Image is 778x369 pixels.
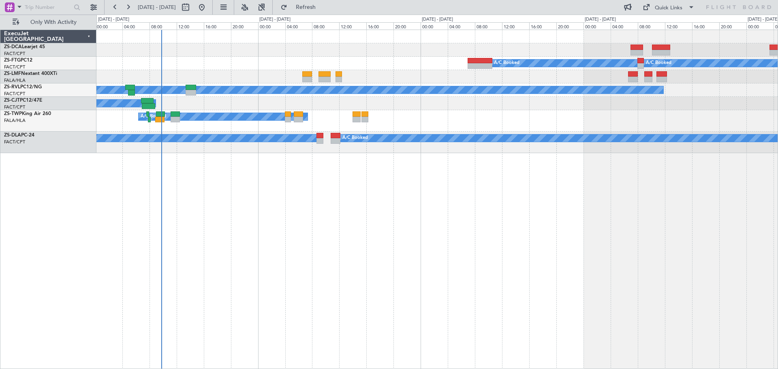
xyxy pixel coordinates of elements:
[4,117,26,124] a: FALA/HLA
[177,22,204,30] div: 12:00
[494,57,519,69] div: A/C Booked
[4,85,20,90] span: ZS-RVL
[4,139,25,145] a: FACT/CPT
[9,16,88,29] button: Only With Activity
[422,16,453,23] div: [DATE] - [DATE]
[4,133,21,138] span: ZS-DLA
[639,1,699,14] button: Quick Links
[421,22,448,30] div: 00:00
[4,91,25,97] a: FACT/CPT
[98,16,129,23] div: [DATE] - [DATE]
[150,22,177,30] div: 08:00
[342,132,368,144] div: A/C Booked
[122,22,150,30] div: 04:00
[258,22,285,30] div: 00:00
[366,22,393,30] div: 16:00
[204,22,231,30] div: 16:00
[4,111,51,116] a: ZS-TWPKing Air 260
[339,22,366,30] div: 12:00
[4,77,26,83] a: FALA/HLA
[95,22,122,30] div: 00:00
[4,64,25,70] a: FACT/CPT
[4,45,45,49] a: ZS-DCALearjet 45
[611,22,638,30] div: 04:00
[692,22,719,30] div: 16:00
[259,16,291,23] div: [DATE] - [DATE]
[746,22,774,30] div: 00:00
[21,19,85,25] span: Only With Activity
[25,1,71,13] input: Trip Number
[4,45,22,49] span: ZS-DCA
[231,22,258,30] div: 20:00
[138,4,176,11] span: [DATE] - [DATE]
[4,85,42,90] a: ZS-RVLPC12/NG
[393,22,421,30] div: 20:00
[583,22,611,30] div: 00:00
[4,71,21,76] span: ZS-LMF
[277,1,325,14] button: Refresh
[312,22,339,30] div: 08:00
[585,16,616,23] div: [DATE] - [DATE]
[529,22,556,30] div: 16:00
[4,98,42,103] a: ZS-CJTPC12/47E
[4,58,21,63] span: ZS-FTG
[289,4,323,10] span: Refresh
[665,22,692,30] div: 12:00
[448,22,475,30] div: 04:00
[655,4,682,12] div: Quick Links
[141,111,166,123] div: A/C Booked
[475,22,502,30] div: 08:00
[556,22,583,30] div: 20:00
[4,133,34,138] a: ZS-DLAPC-24
[4,58,32,63] a: ZS-FTGPC12
[719,22,746,30] div: 20:00
[285,22,312,30] div: 04:00
[4,71,57,76] a: ZS-LMFNextant 400XTi
[4,104,25,110] a: FACT/CPT
[638,22,665,30] div: 08:00
[502,22,529,30] div: 12:00
[4,111,22,116] span: ZS-TWP
[646,57,671,69] div: A/C Booked
[4,98,20,103] span: ZS-CJT
[4,51,25,57] a: FACT/CPT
